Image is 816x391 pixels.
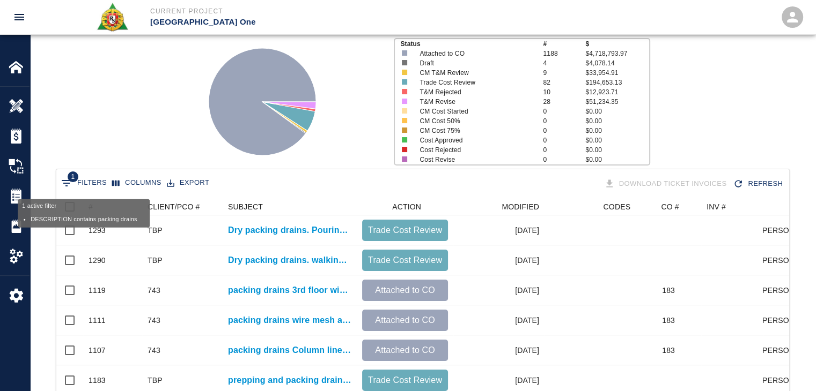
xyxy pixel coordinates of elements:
div: TBP [148,225,163,236]
div: 743 [148,345,160,356]
div: SUBJECT [228,198,263,215]
p: 1188 [543,49,585,58]
button: Show filters [58,175,109,192]
div: [DATE] [453,275,545,305]
div: 1111 [89,315,106,326]
div: 1119 [89,285,106,296]
div: CODES [545,198,636,215]
p: 0 [543,136,585,145]
div: [DATE] [453,335,545,365]
p: Trade Cost Review [366,254,444,267]
div: Refresh the list [731,175,787,193]
button: open drawer [6,4,32,30]
p: $0.00 [585,107,649,116]
div: MODIFIED [502,198,539,215]
p: Trade Cost Review [420,78,531,87]
p: 0 [543,155,585,164]
p: 28 [543,97,585,107]
div: INV # [707,198,726,215]
p: $4,078.14 [585,58,649,68]
p: [GEOGRAPHIC_DATA] One [150,16,466,28]
div: MODIFIED [453,198,545,215]
div: INV # [701,198,763,215]
p: 0 [543,107,585,116]
div: 183 [662,345,675,356]
p: 9 [543,68,585,78]
div: 743 [148,315,160,326]
div: SUBJECT [223,198,357,215]
a: prepping and packing drains for 2nd floor [MEDICAL_DATA]. [228,374,351,387]
div: 743 [148,285,160,296]
p: $33,954.91 [585,68,649,78]
p: Attached to CO [420,49,531,58]
p: Cost Approved [420,136,531,145]
div: ACTION [392,198,421,215]
div: 183 [662,285,675,296]
div: CO # [636,198,701,215]
p: # [543,39,585,49]
div: 1183 [89,375,106,386]
p: T&M Revise [420,97,531,107]
div: 1293 [89,225,106,236]
p: $ [585,39,649,49]
p: $0.00 [585,155,649,164]
div: CO # [661,198,679,215]
div: [DATE] [453,245,545,275]
div: CLIENT/PCO # [148,198,200,215]
div: CLIENT/PCO # [142,198,223,215]
a: Dry packing drains. walking bags up stairs for northside framing, pouring, and finishing drains l... [228,254,351,267]
p: $0.00 [585,116,649,126]
div: 1 active filter [22,201,145,223]
div: Tickets download in groups of 15 [602,175,731,193]
p: Draft [420,58,531,68]
a: packing drains wire mesh at [GEOGRAPHIC_DATA] line M/13 3rd floor and spot network 2. L1 east pie... [228,314,351,327]
p: Trade Cost Review [366,374,444,387]
p: T&M Rejected [420,87,531,97]
p: 0 [543,116,585,126]
p: CM Cost Started [420,107,531,116]
p: $0.00 [585,126,649,136]
button: Export [164,175,212,191]
p: $4,718,793.97 [585,49,649,58]
div: TBP [148,255,163,266]
p: $51,234.35 [585,97,649,107]
p: Cost Rejected [420,145,531,155]
div: TBP [148,375,163,386]
button: Refresh [731,175,787,193]
p: Trade Cost Review [366,224,444,237]
div: ACTION [357,198,453,215]
div: 1107 [89,345,106,356]
a: packing drains 3rd floor wire mesh CBP Air France bathroom. [228,284,351,297]
button: Select columns [109,175,164,191]
div: [DATE] [453,305,545,335]
p: $194,653.13 [585,78,649,87]
p: CM Cost 75% [420,126,531,136]
p: $0.00 [585,136,649,145]
div: CODES [603,198,630,215]
p: 0 [543,126,585,136]
p: Attached to CO [366,344,444,357]
p: Attached to CO [366,314,444,327]
p: Status [400,39,543,49]
div: 1290 [89,255,106,266]
p: 4 [543,58,585,68]
span: 1 [68,171,78,182]
p: Attached to CO [366,284,444,297]
p: CM T&M Review [420,68,531,78]
p: Current Project [150,6,466,16]
p: Cost Revise [420,155,531,164]
p: $0.00 [585,145,649,155]
a: packing drains Column line Q/9 3rd floor. [228,344,351,357]
p: 10 [543,87,585,97]
p: 82 [543,78,585,87]
div: 183 [662,315,675,326]
p: CM Cost 50% [420,116,531,126]
li: DESCRIPTION contains packing drains [31,214,137,223]
a: Dry packing drains. Pouring and finishing 2 drains at column line G-9 [228,224,351,237]
iframe: Chat Widget [762,340,816,391]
